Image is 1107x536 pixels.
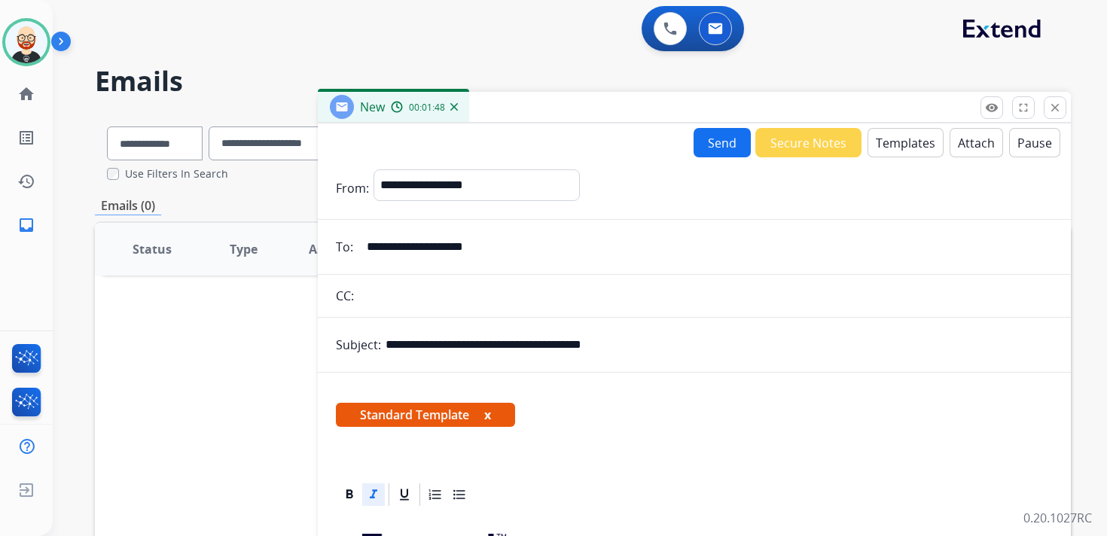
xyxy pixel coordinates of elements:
label: Use Filters In Search [125,166,228,181]
button: Secure Notes [755,128,862,157]
mat-icon: list_alt [17,129,35,147]
div: Bold [338,483,361,506]
div: Ordered List [424,483,447,506]
div: Italic [362,483,385,506]
p: To: [336,238,353,256]
span: Assignee [309,240,361,258]
div: Underline [393,483,416,506]
button: Templates [868,128,944,157]
mat-icon: close [1048,101,1062,114]
p: Emails (0) [95,196,161,215]
button: Send [694,128,751,157]
mat-icon: home [17,85,35,103]
mat-icon: remove_red_eye [985,101,999,114]
span: Status [133,240,172,258]
button: Pause [1009,128,1060,157]
p: Subject: [336,336,381,354]
mat-icon: inbox [17,216,35,234]
span: Type [230,240,258,258]
button: x [484,406,491,424]
p: From: [336,179,369,197]
img: avatar [5,21,47,63]
span: 00:01:48 [409,102,445,114]
mat-icon: history [17,172,35,190]
span: Standard Template [336,403,515,427]
h2: Emails [95,66,1071,96]
span: New [360,99,385,115]
p: 0.20.1027RC [1023,509,1092,527]
mat-icon: fullscreen [1017,101,1030,114]
div: Bullet List [448,483,471,506]
button: Attach [950,128,1003,157]
p: CC: [336,287,354,305]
